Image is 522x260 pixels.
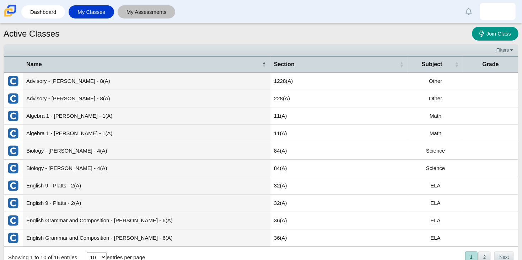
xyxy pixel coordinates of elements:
[422,61,442,67] span: Subject
[7,128,19,139] img: External class connected through Clever
[270,73,408,90] td: 1228(A)
[408,125,463,142] td: Math
[23,195,270,212] td: English 9 - Platts - 2(A)
[7,232,19,244] img: External class connected through Clever
[262,57,266,72] span: Name : Activate to invert sorting
[7,163,19,174] img: External class connected through Clever
[23,212,270,229] td: English Grammar and Composition - [PERSON_NAME] - 6(A)
[270,90,408,107] td: 228(A)
[7,145,19,156] img: External class connected through Clever
[3,13,18,19] a: Carmen School of Science & Technology
[23,90,270,107] td: Advisory - [PERSON_NAME] - 8(A)
[408,212,463,229] td: ELA
[270,212,408,229] td: 36(A)
[7,93,19,104] img: External class connected through Clever
[25,5,61,18] a: Dashboard
[7,215,19,226] img: External class connected through Clever
[23,177,270,195] td: English 9 - Platts - 2(A)
[408,195,463,212] td: ELA
[408,142,463,160] td: Science
[23,160,270,177] td: Biology - [PERSON_NAME] - 4(A)
[3,3,18,18] img: Carmen School of Science & Technology
[23,142,270,160] td: Biology - [PERSON_NAME] - 4(A)
[399,57,404,72] span: Section : Activate to sort
[408,90,463,107] td: Other
[408,107,463,125] td: Math
[270,107,408,125] td: 11(A)
[270,125,408,142] td: 11(A)
[4,28,59,40] h1: Active Classes
[23,125,270,142] td: Algebra 1 - [PERSON_NAME] - 1(A)
[274,61,295,67] span: Section
[7,75,19,87] img: External class connected through Clever
[408,160,463,177] td: Science
[486,31,511,37] span: Join Class
[270,177,408,195] td: 32(A)
[270,160,408,177] td: 84(A)
[495,47,516,54] a: Filters
[480,3,516,20] a: jquon.evans.2R1rKk
[408,73,463,90] td: Other
[26,61,42,67] span: Name
[72,5,111,18] a: My Classes
[270,195,408,212] td: 32(A)
[408,177,463,195] td: ELA
[454,57,459,72] span: Subject : Activate to sort
[482,61,499,67] span: Grade
[472,27,518,41] a: Join Class
[270,229,408,247] td: 36(A)
[23,107,270,125] td: Algebra 1 - [PERSON_NAME] - 1(A)
[461,4,477,19] a: Alerts
[408,229,463,247] td: ELA
[23,73,270,90] td: Advisory - [PERSON_NAME] - 8(A)
[492,6,504,17] img: jquon.evans.2R1rKk
[7,180,19,191] img: External class connected through Clever
[7,110,19,122] img: External class connected through Clever
[270,142,408,160] td: 84(A)
[23,229,270,247] td: English Grammar and Composition - [PERSON_NAME] - 6(A)
[121,5,172,18] a: My Assessments
[7,197,19,209] img: External class connected through Clever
